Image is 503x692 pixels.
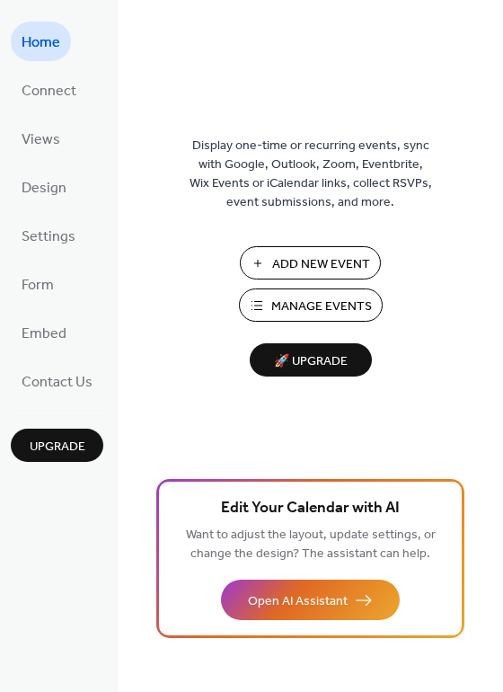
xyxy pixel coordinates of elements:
button: Upgrade [11,429,103,462]
span: Manage Events [271,297,372,316]
a: Connect [11,70,87,110]
button: Add New Event [240,246,381,279]
span: Settings [22,223,75,252]
span: Views [22,126,60,155]
a: Design [11,167,77,207]
span: Connect [22,77,76,106]
span: Display one-time or recurring events, sync with Google, Outlook, Zoom, Eventbrite, Wix Events or ... [190,137,432,212]
a: Views [11,119,71,158]
button: Open AI Assistant [221,580,400,620]
span: Edit Your Calendar with AI [221,496,400,521]
span: Add New Event [272,255,370,274]
span: Home [22,29,60,58]
a: Settings [11,216,86,255]
button: Manage Events [239,288,383,322]
a: Embed [11,313,77,352]
span: Upgrade [30,438,85,457]
span: Embed [22,320,66,349]
a: Form [11,264,65,304]
a: Contact Us [11,361,103,401]
span: Open AI Assistant [248,592,348,611]
span: 🚀 Upgrade [260,350,361,374]
button: 🚀 Upgrade [250,343,372,377]
span: Want to adjust the layout, update settings, or change the design? The assistant can help. [186,523,436,566]
span: Form [22,271,54,300]
span: Design [22,174,66,203]
a: Home [11,22,71,61]
span: Contact Us [22,368,93,397]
